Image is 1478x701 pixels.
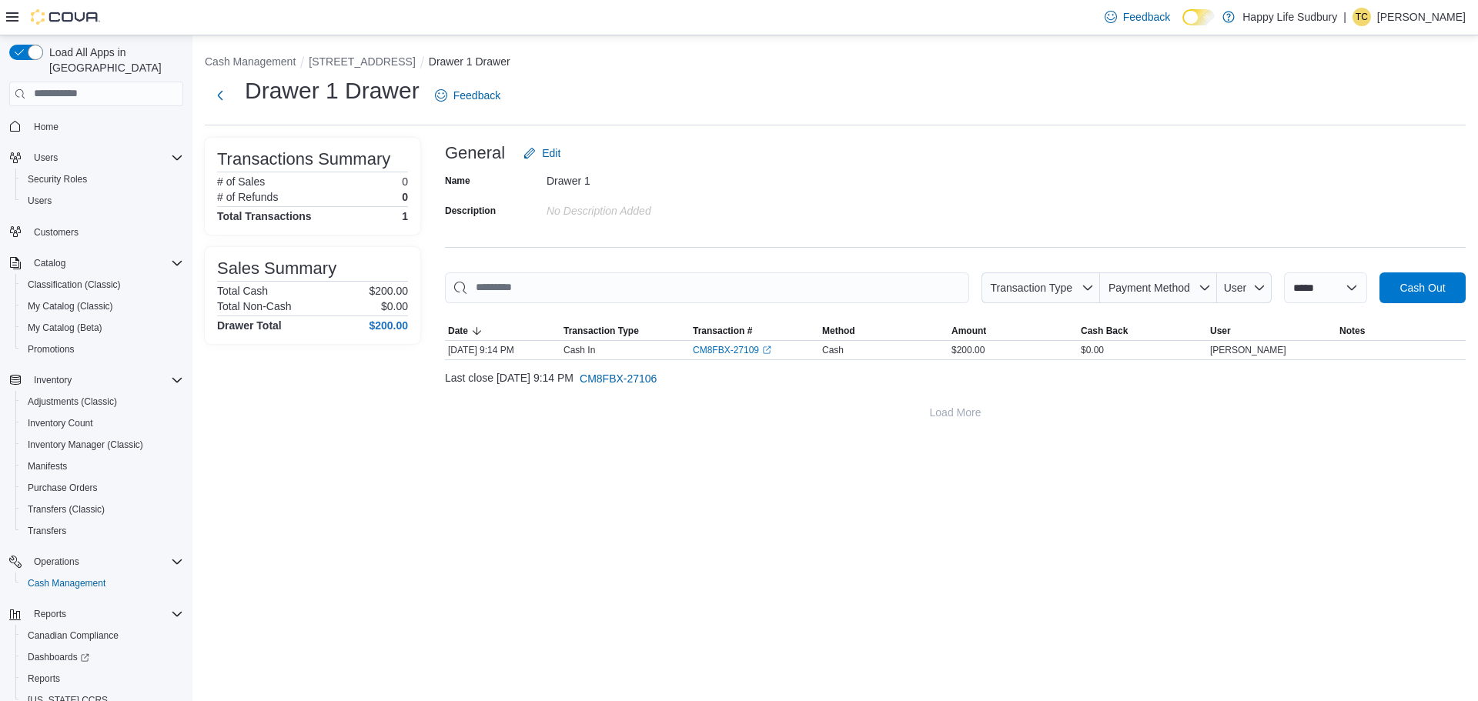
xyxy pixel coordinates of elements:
[28,673,60,685] span: Reports
[445,175,470,187] label: Name
[1377,8,1466,26] p: [PERSON_NAME]
[22,275,127,294] a: Classification (Classic)
[693,325,752,337] span: Transaction #
[1217,272,1272,303] button: User
[15,477,189,499] button: Purchase Orders
[930,405,981,420] span: Load More
[28,117,183,136] span: Home
[28,300,113,312] span: My Catalog (Classic)
[448,325,468,337] span: Date
[445,322,560,340] button: Date
[1182,9,1215,25] input: Dark Mode
[22,319,183,337] span: My Catalog (Beta)
[34,152,58,164] span: Users
[34,374,72,386] span: Inventory
[1343,8,1346,26] p: |
[15,456,189,477] button: Manifests
[22,522,72,540] a: Transfers
[819,322,948,340] button: Method
[402,210,408,222] h4: 1
[15,391,189,412] button: Adjustments (Classic)
[517,138,567,169] button: Edit
[22,574,183,593] span: Cash Management
[573,363,663,394] button: CM8FBX-27106
[22,192,58,210] a: Users
[547,199,753,217] div: No Description added
[445,144,505,162] h3: General
[542,145,560,161] span: Edit
[28,118,65,136] a: Home
[3,551,189,572] button: Operations
[28,605,72,623] button: Reports
[1399,280,1445,295] span: Cash Out
[205,80,236,111] button: Next
[15,572,189,594] button: Cash Management
[15,520,189,542] button: Transfers
[22,275,183,294] span: Classification (Classic)
[3,115,189,138] button: Home
[369,285,408,297] p: $200.00
[22,669,183,688] span: Reports
[34,608,66,620] span: Reports
[762,345,771,355] svg: External link
[309,55,415,68] button: [STREET_ADDRESS]
[822,325,855,337] span: Method
[1123,9,1170,25] span: Feedback
[1353,8,1371,26] div: Tanner Chretien
[217,319,282,332] h4: Drawer Total
[22,626,183,645] span: Canadian Compliance
[822,344,844,356] span: Cash
[28,173,87,185] span: Security Roles
[445,272,969,303] input: This is a search bar. As you type, the results lower in the page will automatically filter.
[15,646,189,668] a: Dashboards
[22,414,183,432] span: Inventory Count
[245,75,420,106] h1: Drawer 1 Drawer
[1098,2,1176,32] a: Feedback
[22,340,183,359] span: Promotions
[1081,325,1128,337] span: Cash Back
[580,371,657,386] span: CM8FBX-27106
[22,436,183,454] span: Inventory Manager (Classic)
[22,297,119,315] a: My Catalog (Classic)
[563,325,639,337] span: Transaction Type
[1078,322,1207,340] button: Cash Back
[28,322,102,334] span: My Catalog (Beta)
[951,325,986,337] span: Amount
[28,149,64,167] button: Users
[22,392,123,411] a: Adjustments (Classic)
[205,55,296,68] button: Cash Management
[22,392,183,411] span: Adjustments (Classic)
[28,439,143,451] span: Inventory Manager (Classic)
[28,254,183,272] span: Catalog
[560,322,690,340] button: Transaction Type
[28,195,52,207] span: Users
[1242,8,1337,26] p: Happy Life Sudbury
[1336,322,1466,340] button: Notes
[28,223,85,242] a: Customers
[28,460,67,472] span: Manifests
[205,54,1466,72] nav: An example of EuiBreadcrumbs
[990,282,1072,294] span: Transaction Type
[22,648,183,666] span: Dashboards
[28,605,183,623] span: Reports
[28,417,93,429] span: Inventory Count
[1224,282,1247,294] span: User
[1210,344,1286,356] span: [PERSON_NAME]
[22,500,183,519] span: Transfers (Classic)
[1356,8,1368,26] span: TC
[217,259,336,278] h3: Sales Summary
[22,626,125,645] a: Canadian Compliance
[445,363,1466,394] div: Last close [DATE] 9:14 PM
[28,254,72,272] button: Catalog
[3,603,189,625] button: Reports
[34,556,79,568] span: Operations
[445,205,496,217] label: Description
[217,175,265,188] h6: # of Sales
[22,340,81,359] a: Promotions
[15,339,189,360] button: Promotions
[3,252,189,274] button: Catalog
[445,397,1466,428] button: Load More
[693,344,771,356] a: CM8FBX-27109External link
[381,300,408,312] p: $0.00
[28,482,98,494] span: Purchase Orders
